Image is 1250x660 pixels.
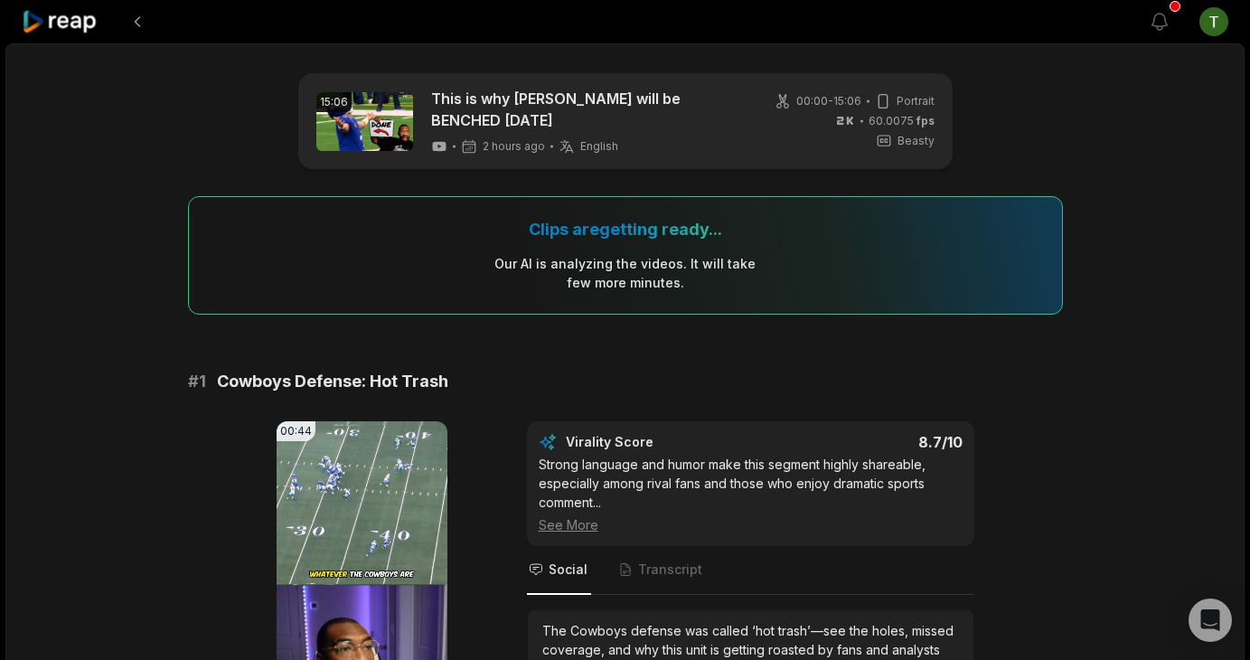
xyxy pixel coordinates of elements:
[869,113,935,129] span: 60.0075
[188,369,206,394] span: # 1
[217,369,448,394] span: Cowboys Defense: Hot Trash
[768,433,963,451] div: 8.7 /10
[549,561,587,579] span: Social
[897,93,935,109] span: Portrait
[539,455,963,534] div: Strong language and humor make this segment highly shareable, especially among rival fans and tho...
[898,133,935,149] span: Beasty
[580,139,618,154] span: English
[483,139,545,154] span: 2 hours ago
[529,219,722,240] div: Clips are getting ready...
[638,561,702,579] span: Transcript
[493,254,757,292] div: Our AI is analyzing the video s . It will take few more minutes.
[539,515,963,534] div: See More
[431,88,743,131] a: This is why [PERSON_NAME] will be BENCHED [DATE]
[916,114,935,127] span: fps
[796,93,861,109] span: 00:00 - 15:06
[1189,599,1232,642] div: Open Intercom Messenger
[566,433,760,451] div: Virality Score
[527,546,974,595] nav: Tabs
